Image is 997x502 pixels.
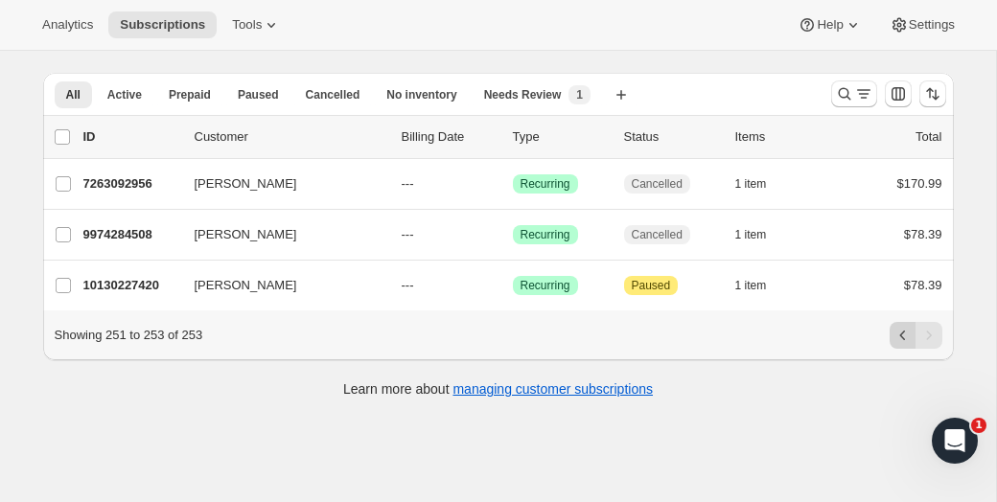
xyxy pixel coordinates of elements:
p: Billing Date [402,127,498,147]
span: $170.99 [897,176,942,191]
button: [PERSON_NAME] [183,270,375,301]
button: Subscriptions [108,11,217,38]
span: Recurring [521,278,570,293]
span: $78.39 [904,227,942,241]
div: Type [513,127,609,147]
span: Needs Review [484,87,562,103]
button: Sort the results [919,80,946,107]
button: Tools [220,11,292,38]
p: Status [624,127,720,147]
span: 1 item [735,176,767,192]
div: Items [735,127,831,147]
button: 1 item [735,171,788,197]
span: All [66,87,81,103]
span: 1 item [735,227,767,242]
p: 10130227420 [83,276,179,295]
span: Paused [238,87,279,103]
div: 7263092956[PERSON_NAME]---SuccessRecurringCancelled1 item$170.99 [83,171,942,197]
span: Recurring [521,176,570,192]
span: No inventory [386,87,456,103]
span: 1 item [735,278,767,293]
button: Customize table column order and visibility [885,80,912,107]
p: Showing 251 to 253 of 253 [55,326,203,345]
span: Subscriptions [120,17,205,33]
button: 1 item [735,272,788,299]
p: Total [916,127,941,147]
p: 7263092956 [83,174,179,194]
button: [PERSON_NAME] [183,169,375,199]
span: Analytics [42,17,93,33]
span: [PERSON_NAME] [195,174,297,194]
div: 10130227420[PERSON_NAME]---SuccessRecurringAttentionPaused1 item$78.39 [83,272,942,299]
button: Create new view [606,81,637,108]
span: Settings [909,17,955,33]
button: Help [786,11,873,38]
button: 1 item [735,221,788,248]
span: Cancelled [306,87,360,103]
span: Tools [232,17,262,33]
button: Settings [878,11,966,38]
nav: Pagination [890,322,942,349]
button: Previous [890,322,916,349]
p: Learn more about [343,379,653,399]
span: [PERSON_NAME] [195,225,297,244]
span: [PERSON_NAME] [195,276,297,295]
button: [PERSON_NAME] [183,219,375,250]
span: Active [107,87,142,103]
span: 1 [971,418,986,433]
span: --- [402,278,414,292]
div: IDCustomerBilling DateTypeStatusItemsTotal [83,127,942,147]
p: ID [83,127,179,147]
span: Prepaid [169,87,211,103]
button: Analytics [31,11,104,38]
span: --- [402,176,414,191]
iframe: Intercom live chat [932,418,978,464]
div: 9974284508[PERSON_NAME]---SuccessRecurringCancelled1 item$78.39 [83,221,942,248]
span: 1 [576,87,583,103]
span: --- [402,227,414,241]
a: managing customer subscriptions [452,381,653,397]
button: Search and filter results [831,80,877,107]
p: Customer [195,127,386,147]
span: Cancelled [632,176,683,192]
span: Cancelled [632,227,683,242]
p: 9974284508 [83,225,179,244]
span: Help [817,17,843,33]
span: Recurring [521,227,570,242]
span: $78.39 [904,278,942,292]
span: Paused [632,278,671,293]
